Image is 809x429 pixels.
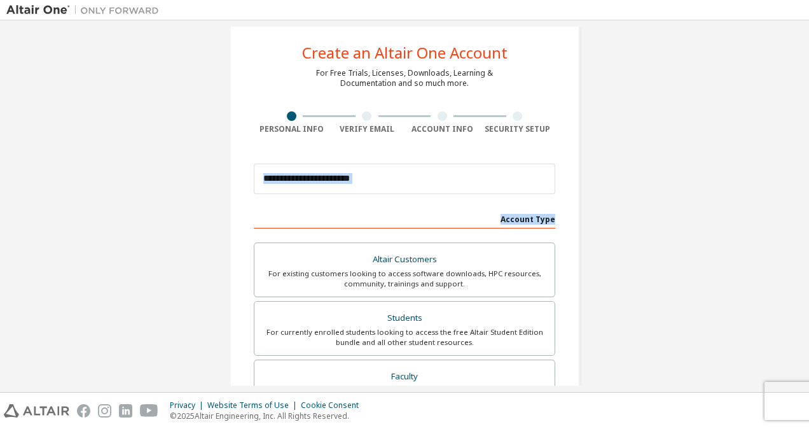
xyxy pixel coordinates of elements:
div: Students [262,309,547,327]
div: Personal Info [254,124,329,134]
div: For existing customers looking to access software downloads, HPC resources, community, trainings ... [262,269,547,289]
img: facebook.svg [77,404,90,418]
div: Security Setup [480,124,556,134]
img: linkedin.svg [119,404,132,418]
div: Privacy [170,400,207,411]
img: youtube.svg [140,404,158,418]
div: For Free Trials, Licenses, Downloads, Learning & Documentation and so much more. [316,68,493,88]
div: Account Type [254,208,555,229]
div: Verify Email [329,124,405,134]
img: instagram.svg [98,404,111,418]
p: © 2025 Altair Engineering, Inc. All Rights Reserved. [170,411,366,421]
div: For faculty & administrators of academic institutions administering students and accessing softwa... [262,385,547,405]
img: Altair One [6,4,165,17]
div: Faculty [262,368,547,386]
div: Altair Customers [262,251,547,269]
div: Cookie Consent [301,400,366,411]
div: Account Info [405,124,480,134]
div: For currently enrolled students looking to access the free Altair Student Edition bundle and all ... [262,327,547,348]
img: altair_logo.svg [4,404,69,418]
div: Website Terms of Use [207,400,301,411]
div: Create an Altair One Account [302,45,508,60]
